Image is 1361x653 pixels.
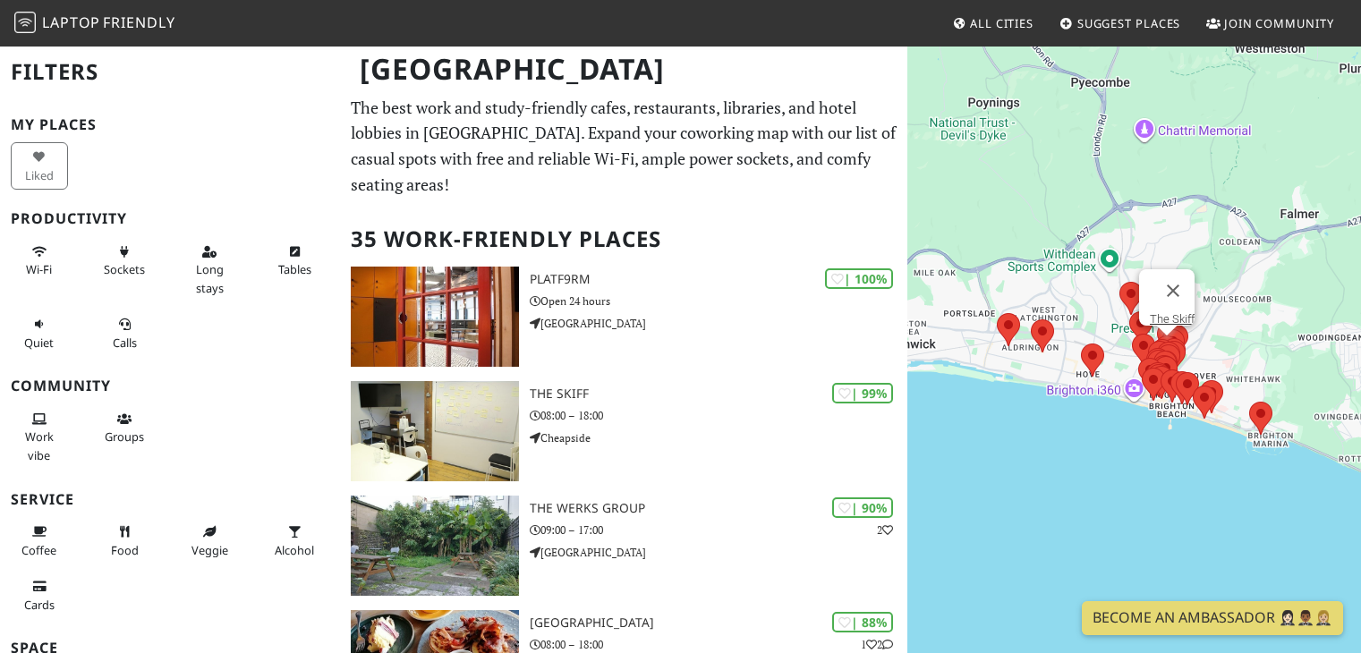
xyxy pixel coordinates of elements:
p: 08:00 – 18:00 [530,407,908,424]
a: Become an Ambassador 🤵🏻‍♀️🤵🏾‍♂️🤵🏼‍♀️ [1082,601,1343,635]
a: Join Community [1199,7,1341,39]
p: Open 24 hours [530,293,908,310]
span: All Cities [970,15,1034,31]
img: The Skiff [351,381,518,481]
button: Cards [11,572,68,619]
div: | 88% [832,612,893,632]
p: [GEOGRAPHIC_DATA] [530,544,908,561]
button: Food [96,517,153,564]
p: [GEOGRAPHIC_DATA] [530,315,908,332]
button: Long stays [181,237,238,302]
span: Laptop [42,13,100,32]
span: Food [111,542,139,558]
h3: The Skiff [530,386,908,402]
span: Stable Wi-Fi [26,261,52,277]
img: PLATF9RM [351,267,518,367]
span: Quiet [24,335,54,351]
a: The Werks Group | 90% 2 The Werks Group 09:00 – 17:00 [GEOGRAPHIC_DATA] [340,496,907,596]
p: 2 [877,522,893,539]
button: Work vibe [11,404,68,470]
a: The Skiff [1150,312,1195,326]
div: | 90% [832,497,893,518]
div: | 99% [832,383,893,403]
button: Quiet [11,310,68,357]
span: Alcohol [275,542,314,558]
span: Veggie [191,542,228,558]
span: Friendly [103,13,174,32]
span: Video/audio calls [113,335,137,351]
span: Suggest Places [1077,15,1181,31]
h2: 35 Work-Friendly Places [351,212,897,267]
h3: [GEOGRAPHIC_DATA] [530,615,908,631]
button: Coffee [11,517,68,564]
a: The Skiff | 99% The Skiff 08:00 – 18:00 Cheapside [340,381,907,481]
button: Sockets [96,237,153,284]
button: Groups [96,404,153,452]
p: 09:00 – 17:00 [530,522,908,539]
a: Suggest Places [1052,7,1188,39]
span: Long stays [196,261,224,295]
button: Calls [96,310,153,357]
div: | 100% [825,268,893,289]
button: Tables [266,237,323,284]
span: People working [25,428,54,462]
button: Veggie [181,517,238,564]
button: Wi-Fi [11,237,68,284]
h3: PLATF9RM [530,272,908,287]
p: 1 2 [861,636,893,653]
span: Join Community [1224,15,1334,31]
p: 08:00 – 18:00 [530,636,908,653]
h3: The Werks Group [530,501,908,516]
span: Work-friendly tables [278,261,311,277]
a: LaptopFriendly LaptopFriendly [14,8,175,39]
h3: My Places [11,116,329,133]
h3: Productivity [11,210,329,227]
a: All Cities [945,7,1041,39]
button: Alcohol [266,517,323,564]
h1: [GEOGRAPHIC_DATA] [345,45,904,94]
a: PLATF9RM | 100% PLATF9RM Open 24 hours [GEOGRAPHIC_DATA] [340,267,907,367]
h3: Community [11,377,329,394]
p: The best work and study-friendly cafes, restaurants, libraries, and hotel lobbies in [GEOGRAPHIC_... [351,95,897,198]
span: Coffee [21,542,56,558]
img: The Werks Group [351,496,518,596]
span: Group tables [105,428,144,445]
span: Credit cards [24,597,55,613]
button: Close [1152,269,1195,312]
p: Cheapside [530,429,908,446]
h3: Service [11,491,329,508]
img: LaptopFriendly [14,12,36,33]
h2: Filters [11,45,329,99]
span: Power sockets [104,261,145,277]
